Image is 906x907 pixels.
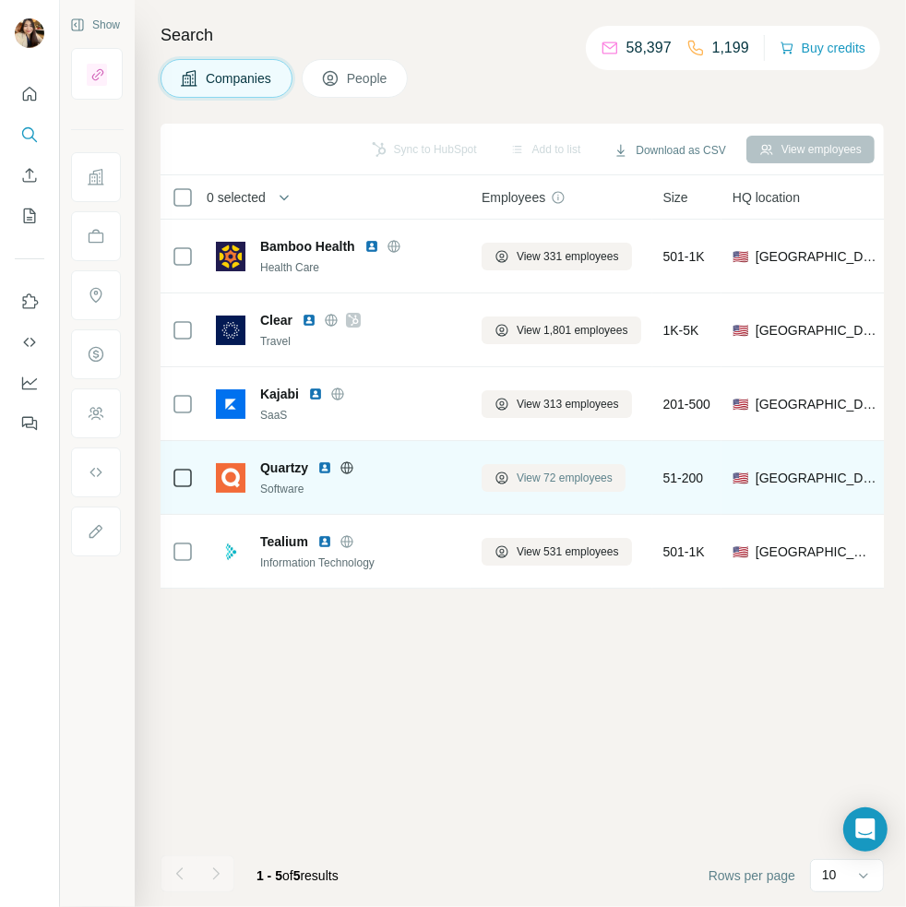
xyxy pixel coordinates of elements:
[15,159,44,192] button: Enrich CSV
[15,407,44,440] button: Feedback
[256,868,282,883] span: 1 - 5
[260,459,308,477] span: Quartzy
[308,387,323,401] img: LinkedIn logo
[733,543,748,561] span: 🇺🇸
[15,118,44,151] button: Search
[756,469,882,487] span: [GEOGRAPHIC_DATA], [US_STATE]
[843,807,888,852] div: Open Intercom Messenger
[756,321,882,340] span: [GEOGRAPHIC_DATA]
[733,321,748,340] span: 🇺🇸
[216,537,245,567] img: Logo of Tealium
[302,313,316,328] img: LinkedIn logo
[216,463,245,493] img: Logo of Quartzy
[517,396,619,412] span: View 313 employees
[317,460,332,475] img: LinkedIn logo
[709,866,795,885] span: Rows per page
[260,481,459,497] div: Software
[161,22,884,48] h4: Search
[15,18,44,48] img: Avatar
[260,555,459,571] div: Information Technology
[663,395,710,413] span: 201-500
[15,285,44,318] button: Use Surfe on LinkedIn
[260,385,299,403] span: Kajabi
[260,259,459,276] div: Health Care
[780,35,865,61] button: Buy credits
[663,469,704,487] span: 51-200
[756,247,882,266] span: [GEOGRAPHIC_DATA], [US_STATE]
[216,316,245,345] img: Logo of Clear
[260,333,459,350] div: Travel
[517,543,619,560] span: View 531 employees
[663,543,705,561] span: 501-1K
[216,389,245,419] img: Logo of Kajabi
[364,239,379,254] img: LinkedIn logo
[206,69,273,88] span: Companies
[482,316,641,344] button: View 1,801 employees
[482,188,545,207] span: Employees
[517,248,619,265] span: View 331 employees
[260,407,459,424] div: SaaS
[517,470,613,486] span: View 72 employees
[733,188,800,207] span: HQ location
[733,247,748,266] span: 🇺🇸
[15,78,44,111] button: Quick start
[482,243,632,270] button: View 331 employees
[601,137,738,164] button: Download as CSV
[663,188,688,207] span: Size
[482,538,632,566] button: View 531 employees
[482,464,626,492] button: View 72 employees
[733,469,748,487] span: 🇺🇸
[256,868,339,883] span: results
[756,395,882,413] span: [GEOGRAPHIC_DATA], [US_STATE]
[663,247,705,266] span: 501-1K
[663,321,699,340] span: 1K-5K
[15,199,44,233] button: My lists
[15,326,44,359] button: Use Surfe API
[756,543,876,561] span: [GEOGRAPHIC_DATA], [US_STATE]
[260,237,355,256] span: Bamboo Health
[260,311,292,329] span: Clear
[57,11,133,39] button: Show
[293,868,301,883] span: 5
[260,532,308,551] span: Tealium
[822,865,837,884] p: 10
[482,390,632,418] button: View 313 employees
[317,534,332,549] img: LinkedIn logo
[733,395,748,413] span: 🇺🇸
[626,37,672,59] p: 58,397
[207,188,266,207] span: 0 selected
[282,868,293,883] span: of
[15,366,44,400] button: Dashboard
[216,242,245,271] img: Logo of Bamboo Health
[712,37,749,59] p: 1,199
[347,69,389,88] span: People
[517,322,628,339] span: View 1,801 employees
